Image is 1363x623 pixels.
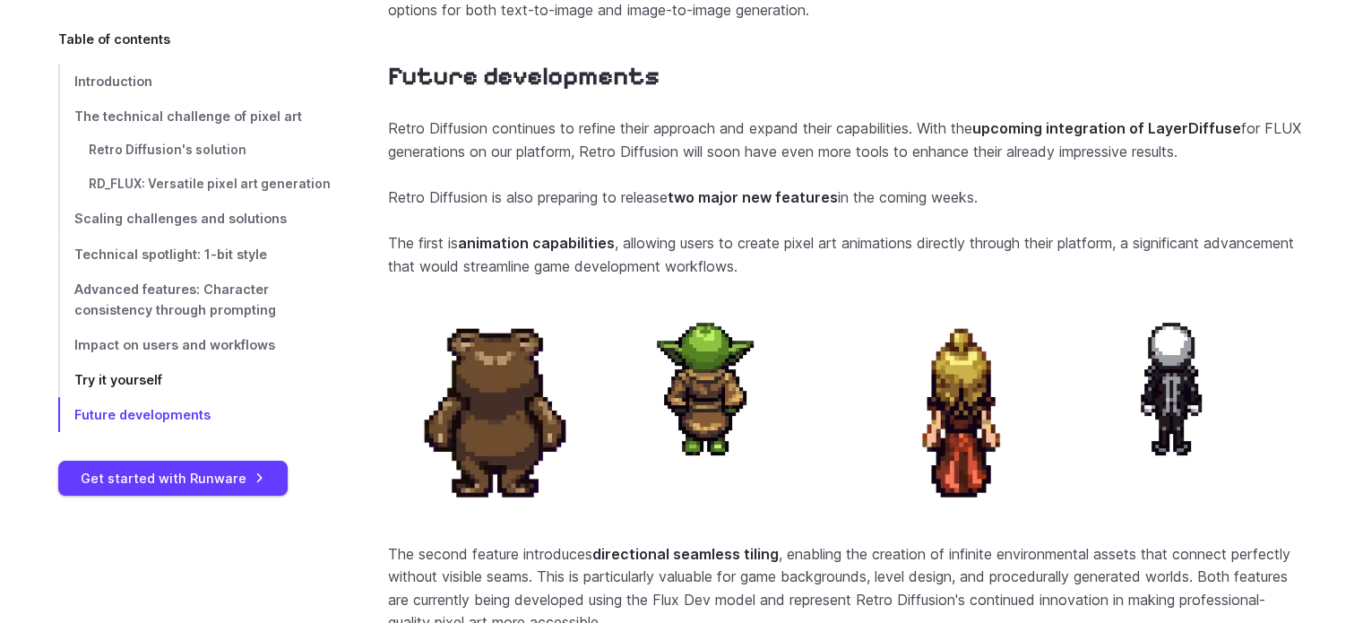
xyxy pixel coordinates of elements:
img: a pixel art animated walking bear character, with a simple and chubby design [388,301,607,520]
span: Try it yourself [74,372,162,387]
strong: upcoming integration of LayerDiffuse [972,119,1241,137]
strong: animation capabilities [458,234,615,252]
span: Advanced features: Character consistency through prompting [74,281,276,317]
span: Scaling challenges and solutions [74,212,287,227]
a: Get started with Runware [58,461,288,496]
a: Try it yourself [58,362,331,397]
img: a pixel art animated character with a round, white head and a suit, walking with a mysterious aura [1087,301,1259,473]
p: Retro Diffusion continues to refine their approach and expand their capabilities. With the for FL... [388,117,1306,163]
a: Impact on users and workflows [58,327,331,362]
img: a pixel art animated character resembling a small green alien with pointed ears, wearing a robe [621,301,793,473]
a: RD_FLUX: Versatile pixel art generation [58,168,331,202]
span: RD_FLUX: Versatile pixel art generation [89,177,331,191]
span: The technical challenge of pixel art [74,108,302,124]
a: Introduction [58,64,331,99]
a: The technical challenge of pixel art [58,99,331,134]
span: Future developments [74,407,211,422]
a: Scaling challenges and solutions [58,202,331,237]
span: Technical spotlight: 1-bit style [74,247,267,262]
a: Future developments [388,61,660,92]
span: Impact on users and workflows [74,337,275,352]
a: Advanced features: Character consistency through prompting [58,272,331,327]
span: Introduction [74,74,152,89]
a: Technical spotlight: 1-bit style [58,237,331,272]
span: Retro Diffusion's solution [89,143,246,157]
img: a pixel art animated character of a regal figure with long blond hair and a red outfit, walking [854,301,1073,520]
p: The first is , allowing users to create pixel art animations directly through their platform, a s... [388,232,1306,278]
strong: directional seamless tiling [592,545,779,563]
a: Retro Diffusion's solution [58,134,331,168]
span: Table of contents [58,29,170,49]
p: Retro Diffusion is also preparing to release in the coming weeks. [388,186,1306,210]
a: Future developments [58,397,331,432]
strong: two major new features [668,188,838,206]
